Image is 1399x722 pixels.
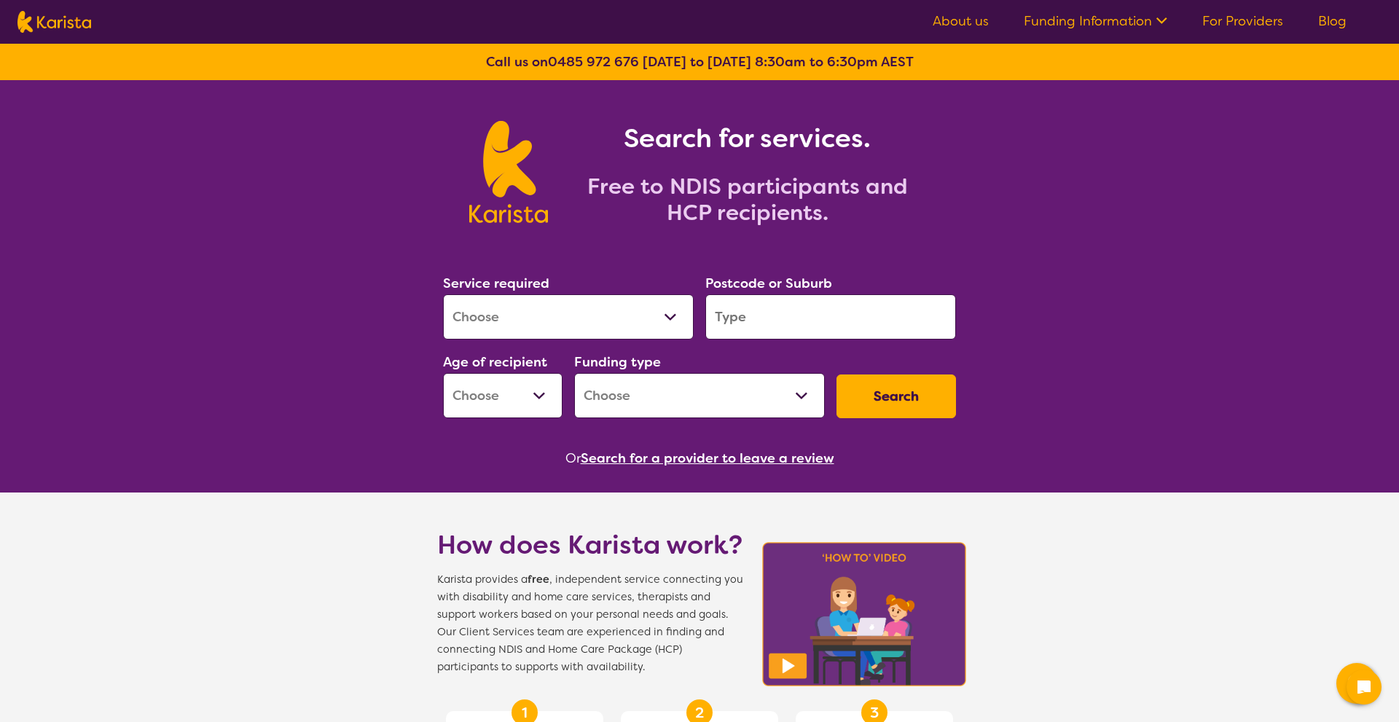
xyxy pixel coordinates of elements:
[1336,663,1377,704] button: Channel Menu
[565,121,930,156] h1: Search for services.
[565,173,930,226] h2: Free to NDIS participants and HCP recipients.
[1318,12,1347,30] a: Blog
[836,374,956,418] button: Search
[758,538,971,691] img: Karista video
[548,53,639,71] a: 0485 972 676
[933,12,989,30] a: About us
[486,53,914,71] b: Call us on [DATE] to [DATE] 8:30am to 6:30pm AEST
[443,275,549,292] label: Service required
[1202,12,1283,30] a: For Providers
[17,11,91,33] img: Karista logo
[437,571,743,676] span: Karista provides a , independent service connecting you with disability and home care services, t...
[437,527,743,562] h1: How does Karista work?
[705,294,956,340] input: Type
[574,353,661,371] label: Funding type
[1024,12,1167,30] a: Funding Information
[528,573,549,586] b: free
[581,447,834,469] button: Search for a provider to leave a review
[565,447,581,469] span: Or
[705,275,832,292] label: Postcode or Suburb
[469,121,547,223] img: Karista logo
[443,353,547,371] label: Age of recipient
